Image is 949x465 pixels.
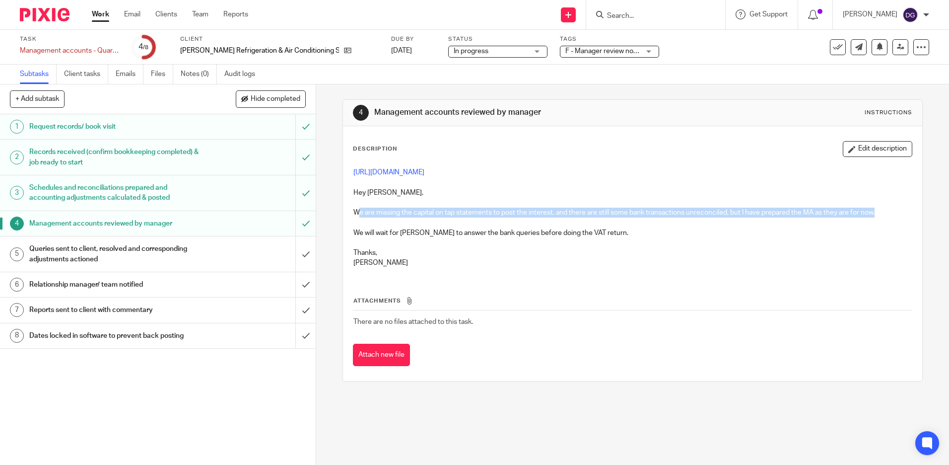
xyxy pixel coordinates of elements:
h1: Reports sent to client with commentary [29,303,200,317]
label: Status [448,35,547,43]
a: Work [92,9,109,19]
h1: Records received (confirm bookkeeping completed) & job ready to start [29,145,200,170]
button: + Add subtask [10,90,65,107]
div: 2 [10,151,24,164]
div: Instructions [865,109,912,117]
a: Email [124,9,140,19]
p: Thanks, [353,248,911,258]
input: Search [606,12,695,21]
div: 4 [353,105,369,121]
p: Hey [PERSON_NAME], [353,188,911,198]
button: Hide completed [236,90,306,107]
div: 4 [10,217,24,231]
a: Team [192,9,208,19]
a: Clients [155,9,177,19]
a: Subtasks [20,65,57,84]
p: We are missing the capital on tap statements to post the interest, and there are still some bank ... [353,208,911,218]
h1: Request records/ book visit [29,119,200,134]
label: Client [180,35,379,43]
div: 1 [10,120,24,134]
span: F - Manager review notes to be actioned [565,48,689,55]
p: [PERSON_NAME] Refrigeration & Air Conditioning Services Limited [180,46,339,56]
a: [URL][DOMAIN_NAME] [353,169,424,176]
h1: Dates locked in software to prevent back posting [29,328,200,343]
h1: Schedules and reconciliations prepared and accounting adjustments calculated & posted [29,180,200,206]
span: Get Support [749,11,788,18]
a: Notes (0) [181,65,217,84]
h1: Management accounts reviewed by manager [29,216,200,231]
a: Audit logs [224,65,263,84]
p: We will wait for [PERSON_NAME] to answer the bank queries before doing the VAT return. [353,228,911,238]
div: 3 [10,186,24,200]
span: In progress [454,48,488,55]
a: Files [151,65,173,84]
div: 4 [138,41,148,53]
label: Tags [560,35,659,43]
button: Edit description [843,141,912,157]
button: Attach new file [353,344,410,366]
p: [PERSON_NAME] [843,9,897,19]
div: 7 [10,303,24,317]
p: Description [353,145,397,153]
a: Reports [223,9,248,19]
span: [DATE] [391,47,412,54]
div: 6 [10,278,24,292]
div: 5 [10,247,24,261]
h1: Queries sent to client, resolved and corresponding adjustments actioned [29,241,200,267]
a: Emails [116,65,143,84]
span: Hide completed [251,95,300,103]
label: Task [20,35,119,43]
div: Management accounts - Quarterly [20,46,119,56]
img: svg%3E [902,7,918,23]
p: [PERSON_NAME] [353,258,911,268]
span: Attachments [353,298,401,304]
span: There are no files attached to this task. [353,318,473,325]
h1: Relationship manager/ team notified [29,277,200,292]
div: 8 [10,329,24,343]
small: /8 [143,45,148,50]
label: Due by [391,35,436,43]
img: Pixie [20,8,69,21]
a: Client tasks [64,65,108,84]
h1: Management accounts reviewed by manager [374,107,654,118]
